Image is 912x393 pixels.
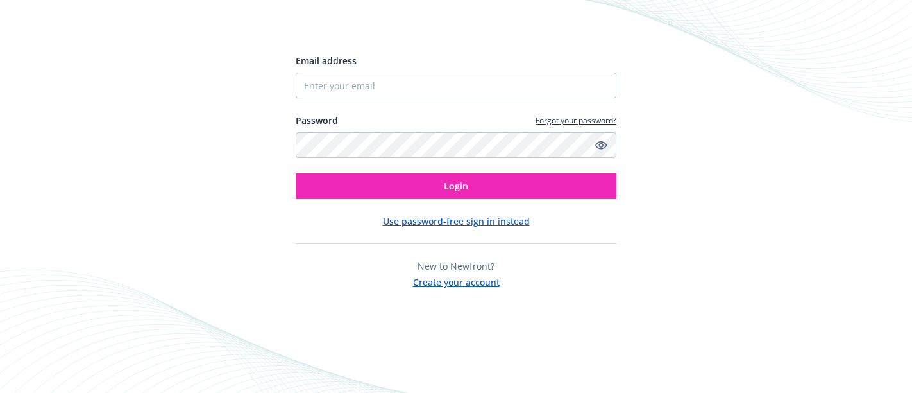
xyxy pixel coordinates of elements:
[593,137,609,153] a: Show password
[296,73,616,98] input: Enter your email
[413,273,500,289] button: Create your account
[296,8,417,30] img: Newfront logo
[444,180,468,192] span: Login
[418,260,494,272] span: New to Newfront?
[536,115,616,126] a: Forgot your password?
[296,55,357,67] span: Email address
[296,132,616,158] input: Enter your password
[296,173,616,199] button: Login
[383,214,530,228] button: Use password-free sign in instead
[296,114,338,127] label: Password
